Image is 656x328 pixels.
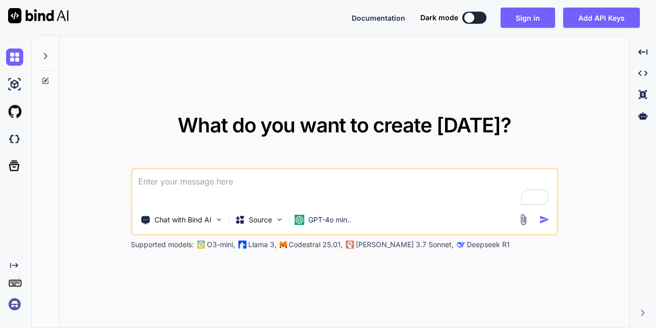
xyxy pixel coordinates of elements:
img: Pick Tools [214,215,223,224]
img: attachment [517,214,529,225]
button: Add API Keys [563,8,640,28]
p: Deepseek R1 [467,240,510,250]
img: Mistral-AI [280,241,287,248]
img: githubLight [6,103,23,120]
p: GPT-4o min.. [308,215,351,225]
span: Documentation [352,14,405,22]
img: Pick Models [275,215,284,224]
img: icon [539,214,550,225]
button: Sign in [501,8,555,28]
img: Bind AI [8,8,69,23]
img: darkCloudIdeIcon [6,130,23,148]
p: Llama 3, [248,240,277,250]
span: Dark mode [420,13,458,23]
img: claude [457,241,465,249]
span: What do you want to create [DATE]? [178,113,511,137]
img: chat [6,49,23,66]
img: ai-studio [6,76,23,93]
p: [PERSON_NAME] 3.7 Sonnet, [356,240,454,250]
img: Llama2 [238,241,246,249]
p: Source [249,215,272,225]
img: claude [346,241,354,249]
button: Documentation [352,13,405,23]
img: signin [6,296,23,313]
img: GPT-4 [197,241,205,249]
p: O3-mini, [207,240,235,250]
p: Supported models: [131,240,194,250]
p: Codestral 25.01, [289,240,343,250]
textarea: To enrich screen reader interactions, please activate Accessibility in Grammarly extension settings [132,169,557,207]
img: GPT-4o mini [294,215,304,225]
p: Chat with Bind AI [154,215,211,225]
